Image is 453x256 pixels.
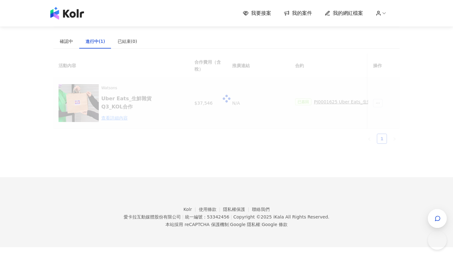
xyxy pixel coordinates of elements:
[86,38,105,45] div: 進行中(1)
[333,10,363,17] span: 我的網紅檔案
[252,207,270,212] a: 聯絡我們
[182,214,184,219] span: |
[165,221,287,228] span: 本站採用 reCAPTCHA 保護機制
[118,38,137,45] div: 已結束(0)
[233,214,329,219] div: Copyright © 2025 All Rights Reserved.
[60,38,73,45] div: 確認中
[124,214,181,219] div: 愛卡拉互動媒體股份有限公司
[260,222,262,227] span: |
[229,222,230,227] span: |
[243,10,271,17] a: 我要接案
[273,214,284,219] a: iKala
[183,207,199,212] a: Kolr
[231,214,232,219] span: |
[185,214,229,219] div: 統一編號：53342456
[292,10,312,17] span: 我的案件
[251,10,271,17] span: 我要接案
[262,222,288,227] a: Google 條款
[199,207,223,212] a: 使用條款
[325,10,363,17] a: 我的網紅檔案
[284,10,312,17] a: 我的案件
[230,222,260,227] a: Google 隱私權
[428,231,447,250] iframe: Help Scout Beacon - Open
[223,207,252,212] a: 隱私權保護
[50,7,84,20] img: logo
